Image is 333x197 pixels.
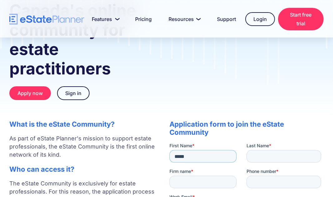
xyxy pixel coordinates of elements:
span: Phone number [77,26,107,31]
a: Resources [161,13,207,25]
h2: Who can access it? [9,165,157,173]
a: Features [84,13,125,25]
a: Pricing [128,13,158,25]
p: As part of eState Planner's mission to support estate professionals, the eState Community is the ... [9,134,157,159]
h2: Application form to join the eState Community [169,120,324,136]
h2: What is the eState Community? [9,120,157,128]
a: Sign in [57,86,90,100]
strong: Canada's online community for estate practitioners [9,1,136,78]
a: home [9,14,84,25]
a: Apply now [9,86,51,100]
a: Support [210,13,242,25]
a: Login [245,12,275,26]
a: Start free trial [278,8,324,30]
span: Last Name [77,0,100,6]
